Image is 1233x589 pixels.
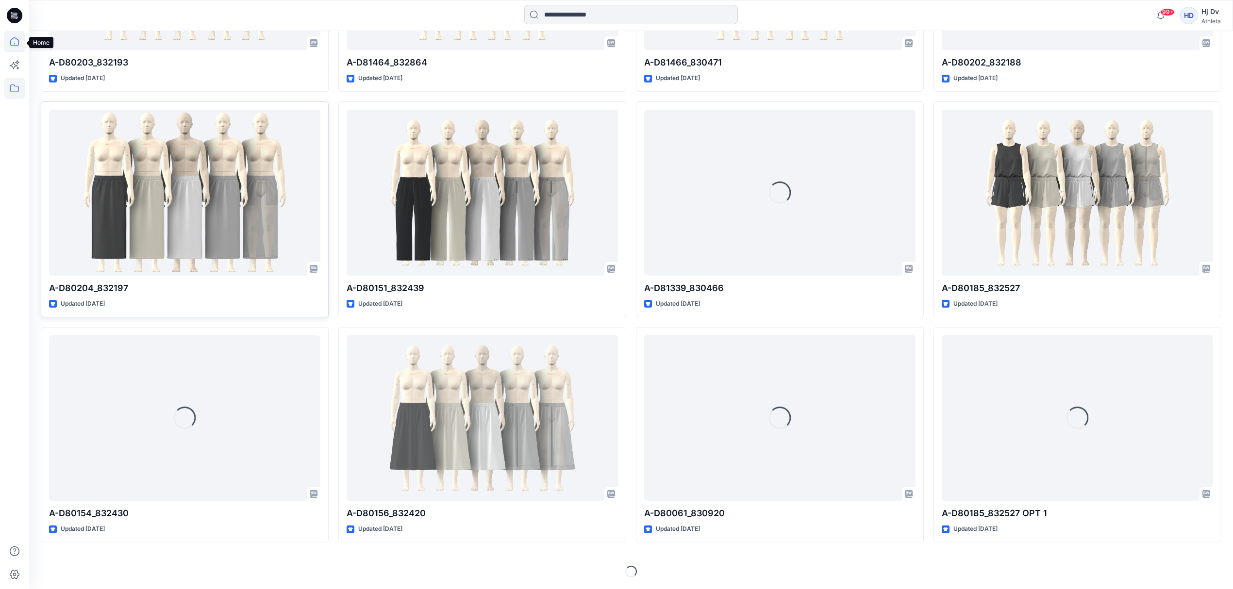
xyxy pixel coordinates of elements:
p: Updated [DATE] [953,299,998,309]
p: Updated [DATE] [656,73,700,83]
p: A-D80156_832420 [347,507,618,520]
p: A-D80154_832430 [49,507,320,520]
p: A-D80203_832193 [49,56,320,69]
p: Updated [DATE] [61,524,105,534]
p: Updated [DATE] [656,299,700,309]
p: Updated [DATE] [358,73,402,83]
p: A-D80204_832197 [49,281,320,295]
p: A-D80151_832439 [347,281,618,295]
p: A-D81464_832864 [347,56,618,69]
a: A-D80204_832197 [49,110,320,276]
p: Updated [DATE] [61,299,105,309]
a: A-D80151_832439 [347,110,618,276]
div: HD [1180,7,1198,24]
p: A-D80061_830920 [644,507,916,520]
div: Hj Dv [1201,6,1221,17]
p: A-D80185_832527 OPT 1 [942,507,1213,520]
p: A-D80185_832527 [942,281,1213,295]
span: 99+ [1160,8,1175,16]
p: A-D81466_830471 [644,56,916,69]
p: A-D81339_830466 [644,281,916,295]
a: A-D80156_832420 [347,335,618,501]
a: A-D80185_832527 [942,110,1213,276]
p: Updated [DATE] [656,524,700,534]
p: Updated [DATE] [953,524,998,534]
p: Updated [DATE] [358,299,402,309]
div: Athleta [1201,17,1221,25]
p: Updated [DATE] [358,524,402,534]
p: Updated [DATE] [61,73,105,83]
p: Updated [DATE] [953,73,998,83]
p: A-D80202_832188 [942,56,1213,69]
